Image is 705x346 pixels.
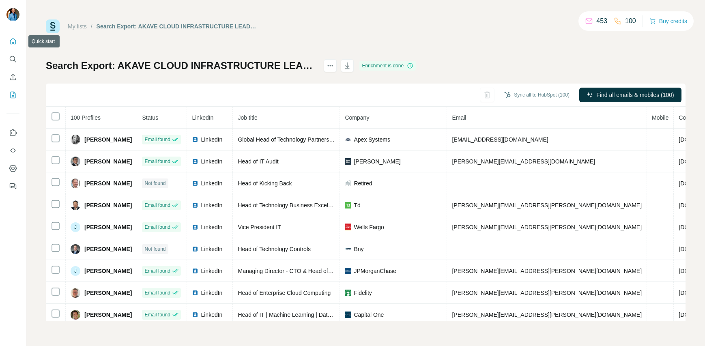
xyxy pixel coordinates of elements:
span: JPMorganChase [354,267,396,275]
img: LinkedIn logo [192,246,198,252]
span: Email [452,114,466,121]
span: [PERSON_NAME] [84,201,132,209]
span: Not found [144,245,166,253]
img: Avatar [71,135,80,144]
span: Email found [144,267,170,275]
div: Enrichment is done [359,61,416,71]
img: Avatar [6,8,19,21]
span: [PERSON_NAME] [354,157,400,165]
img: LinkedIn logo [192,180,198,187]
img: LinkedIn logo [192,224,198,230]
span: Wells Fargo [354,223,384,231]
button: My lists [6,88,19,102]
img: LinkedIn logo [192,136,198,143]
span: Not found [144,180,166,187]
img: company-logo [345,290,351,296]
div: J [71,222,80,232]
span: [PERSON_NAME][EMAIL_ADDRESS][PERSON_NAME][DOMAIN_NAME] [452,312,642,318]
span: [PERSON_NAME] [84,267,132,275]
span: LinkedIn [192,114,213,121]
img: LinkedIn logo [192,290,198,296]
span: LinkedIn [201,135,222,144]
p: 100 [625,16,636,26]
span: Capital One [354,311,384,319]
img: company-logo [345,312,351,318]
span: [PERSON_NAME][EMAIL_ADDRESS][DOMAIN_NAME] [452,158,595,165]
span: Head of Enterprise Cloud Computing [238,290,331,296]
span: [PERSON_NAME][EMAIL_ADDRESS][PERSON_NAME][DOMAIN_NAME] [452,224,642,230]
span: [PERSON_NAME] [84,223,132,231]
img: company-logo [345,247,351,251]
div: J [71,266,80,276]
span: LinkedIn [201,157,222,165]
img: Surfe Logo [46,19,60,33]
button: Buy credits [649,15,687,27]
span: LinkedIn [201,179,222,187]
img: LinkedIn logo [192,158,198,165]
span: LinkedIn [201,223,222,231]
img: LinkedIn logo [192,312,198,318]
span: LinkedIn [201,245,222,253]
img: company-logo [345,268,351,274]
span: Managing Director - CTO & Head of Technology of Home Lending Servicing [238,268,428,274]
h1: Search Export: AKAVE CLOUD INFRASTRUCTURE LEADER, All my saved accounts - [DATE] 14:28 [46,59,316,72]
li: / [91,22,92,30]
img: Avatar [71,288,80,298]
span: [PERSON_NAME][EMAIL_ADDRESS][PERSON_NAME][DOMAIN_NAME] [452,202,642,208]
img: Avatar [71,244,80,254]
span: [EMAIL_ADDRESS][DOMAIN_NAME] [452,136,548,143]
span: Email found [144,158,170,165]
span: Email found [144,224,170,231]
span: [PERSON_NAME] [84,289,132,297]
span: [PERSON_NAME] [84,245,132,253]
img: Avatar [71,200,80,210]
span: Head of Technology Controls [238,246,311,252]
button: Use Surfe on LinkedIn [6,125,19,140]
a: My lists [68,23,87,30]
img: Avatar [71,157,80,166]
img: Avatar [71,310,80,320]
img: company-logo [345,136,351,143]
span: Email found [144,289,170,297]
span: [PERSON_NAME] [84,179,132,187]
span: Head of Technology Business Excellence [238,202,342,208]
p: 453 [596,16,607,26]
span: [PERSON_NAME] [84,135,132,144]
img: Avatar [71,178,80,188]
span: LinkedIn [201,311,222,319]
button: Use Surfe API [6,143,19,158]
span: Email found [144,136,170,143]
span: Email found [144,202,170,209]
span: Mobile [652,114,668,121]
div: Search Export: AKAVE CLOUD INFRASTRUCTURE LEADER, All my saved accounts - [DATE] 14:28 [97,22,258,30]
span: Head of IT | Machine Learning | Data Science [238,312,352,318]
img: company-logo [345,158,351,165]
span: [PERSON_NAME][EMAIL_ADDRESS][PERSON_NAME][DOMAIN_NAME] [452,290,642,296]
img: company-logo [345,202,351,208]
span: Td [354,201,360,209]
img: LinkedIn logo [192,268,198,274]
span: [PERSON_NAME][EMAIL_ADDRESS][PERSON_NAME][DOMAIN_NAME] [452,268,642,274]
button: Search [6,52,19,67]
span: Fidelity [354,289,372,297]
span: LinkedIn [201,289,222,297]
span: Vice President IT [238,224,281,230]
button: Quick start [6,34,19,49]
span: 100 Profiles [71,114,101,121]
span: LinkedIn [201,267,222,275]
img: LinkedIn logo [192,202,198,208]
span: Company [345,114,369,121]
span: Retired [354,179,372,187]
span: Head of IT Audit [238,158,278,165]
span: Status [142,114,158,121]
button: Enrich CSV [6,70,19,84]
span: Bny [354,245,363,253]
span: [PERSON_NAME] [84,157,132,165]
button: Dashboard [6,161,19,176]
span: Email found [144,311,170,318]
span: Global Head of Technology Partnerships, SVP, Principal [238,136,378,143]
span: Find all emails & mobiles (100) [596,91,674,99]
button: Find all emails & mobiles (100) [579,88,681,102]
button: Feedback [6,179,19,193]
span: Apex Systems [354,135,390,144]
